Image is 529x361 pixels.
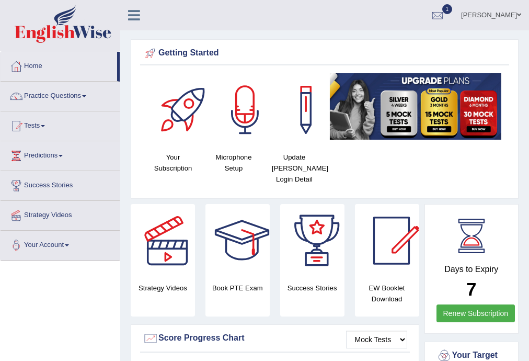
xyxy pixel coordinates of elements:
a: Strategy Videos [1,201,120,227]
a: Renew Subscription [436,304,515,322]
b: 7 [466,279,476,299]
h4: Days to Expiry [436,265,507,274]
div: Score Progress Chart [143,331,407,346]
a: Practice Questions [1,82,120,108]
h4: Book PTE Exam [205,283,270,294]
a: Home [1,52,117,78]
div: Getting Started [143,46,507,61]
h4: Update [PERSON_NAME] Login Detail [269,152,319,185]
h4: Success Stories [280,283,344,294]
h4: Strategy Videos [131,283,195,294]
span: 1 [442,4,453,14]
a: Predictions [1,141,120,167]
a: Your Account [1,231,120,257]
img: small5.jpg [330,73,501,140]
a: Tests [1,111,120,138]
h4: Your Subscription [148,152,198,174]
h4: Microphone Setup [209,152,259,174]
h4: EW Booklet Download [355,283,419,304]
a: Success Stories [1,171,120,197]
